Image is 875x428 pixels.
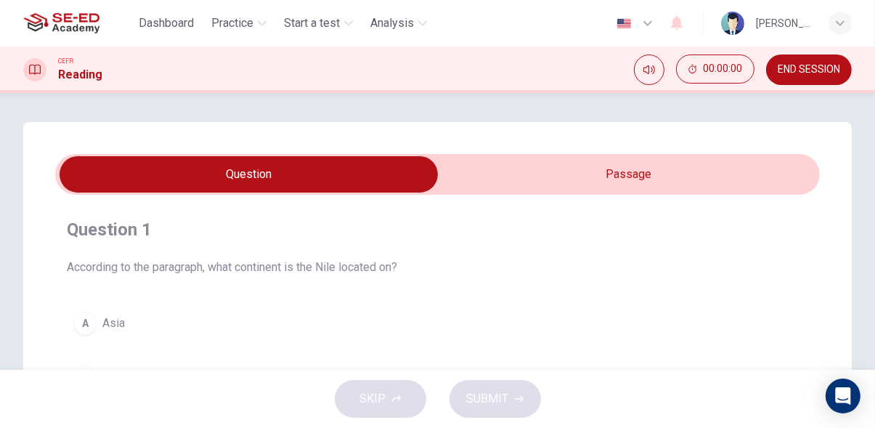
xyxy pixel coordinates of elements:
div: Open Intercom Messenger [826,379,860,413]
div: Hide [676,54,754,85]
div: Mute [634,54,664,85]
button: Dashboard [133,10,200,36]
span: According to the paragraph, what continent is the Nile located on? [67,259,808,276]
span: END SESSION [778,64,840,76]
div: B [73,366,97,389]
h1: Reading [58,66,102,84]
span: [GEOGRAPHIC_DATA] [102,368,213,386]
button: AAsia [67,305,808,342]
h4: Question 1 [67,218,808,241]
button: Practice [205,10,272,36]
button: Analysis [365,10,433,36]
img: en [615,18,633,29]
span: Analysis [370,15,414,32]
img: SE-ED Academy logo [23,9,99,38]
button: B[GEOGRAPHIC_DATA] [67,359,808,395]
span: CEFR [58,56,73,66]
span: 00:00:00 [703,63,742,75]
button: 00:00:00 [676,54,754,84]
a: SE-ED Academy logo [23,9,133,38]
span: Start a test [284,15,340,32]
span: Dashboard [139,15,194,32]
div: A [73,312,97,335]
span: Practice [211,15,253,32]
img: Profile picture [721,12,744,35]
span: Asia [102,315,125,332]
button: Start a test [278,10,359,36]
div: [PERSON_NAME] [756,15,811,32]
button: END SESSION [766,54,852,85]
